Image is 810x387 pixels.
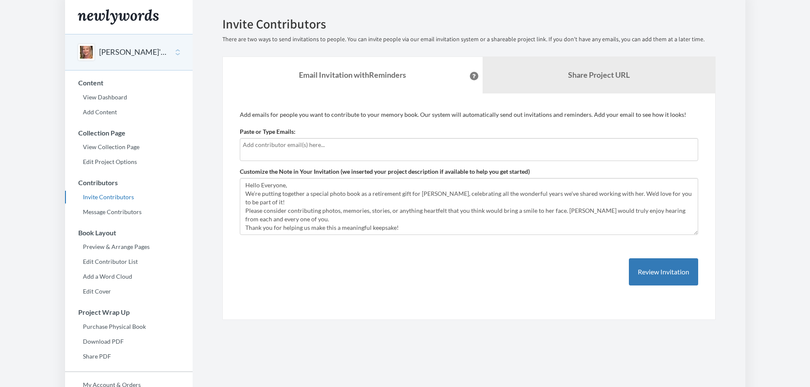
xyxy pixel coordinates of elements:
[240,127,296,136] label: Paste or Type Emails:
[65,320,193,333] a: Purchase Physical Book
[65,179,193,186] h3: Contributors
[65,240,193,253] a: Preview & Arrange Pages
[65,91,193,104] a: View Dashboard
[65,335,193,348] a: Download PDF
[629,258,698,286] button: Review Invitation
[65,308,193,316] h3: Project Wrap Up
[65,79,193,87] h3: Content
[240,110,698,119] p: Add emails for people you want to contribute to your memory book. Our system will automatically s...
[65,255,193,268] a: Edit Contributor List
[65,270,193,283] a: Add a Word Cloud
[222,17,716,31] h2: Invite Contributors
[65,206,193,218] a: Message Contributors
[240,167,530,176] label: Customize the Note in Your Invitation (we inserted your project description if available to help ...
[65,229,193,237] h3: Book Layout
[568,70,630,79] b: Share Project URL
[78,9,159,25] img: Newlywords logo
[243,140,695,150] input: Add contributor email(s) here...
[65,350,193,363] a: Share PDF
[222,35,716,44] p: There are two ways to send invitations to people. You can invite people via our email invitation ...
[65,191,193,203] a: Invite Contributors
[65,129,193,137] h3: Collection Page
[65,285,193,298] a: Edit Cover
[240,178,698,235] textarea: Hello Everyone, We’re putting together a special photo book as a retirement gift for [PERSON_NAME...
[299,70,406,79] strong: Email Invitation with Reminders
[65,106,193,119] a: Add Content
[65,141,193,153] a: View Collection Page
[65,155,193,168] a: Edit Project Options
[99,47,168,58] button: [PERSON_NAME]'s Retirement Book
